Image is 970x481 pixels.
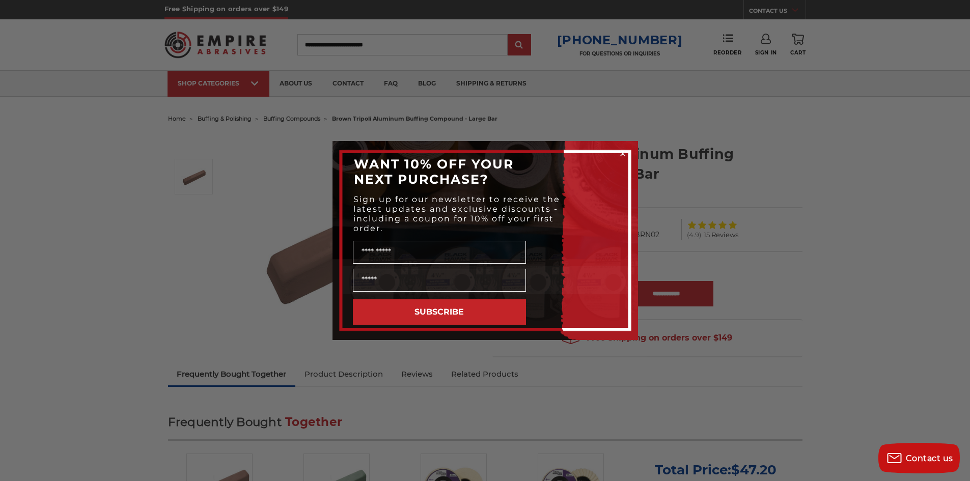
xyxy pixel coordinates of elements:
button: Close dialog [618,149,628,159]
input: Email [353,269,526,292]
span: Contact us [906,454,953,463]
button: SUBSCRIBE [353,299,526,325]
button: Contact us [878,443,960,473]
span: Sign up for our newsletter to receive the latest updates and exclusive discounts - including a co... [353,194,560,233]
span: WANT 10% OFF YOUR NEXT PURCHASE? [354,156,514,187]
